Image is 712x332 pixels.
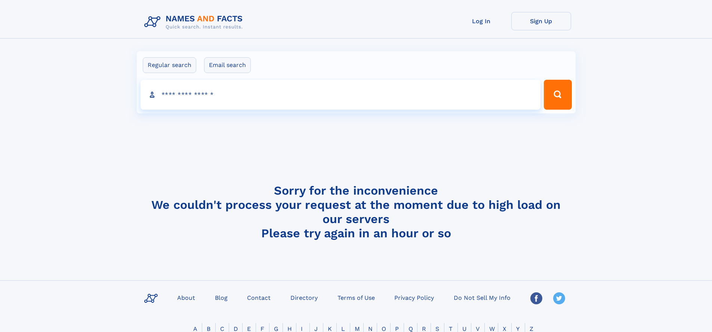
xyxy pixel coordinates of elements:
label: Regular search [143,57,196,73]
a: Contact [244,292,274,303]
label: Email search [204,57,251,73]
a: Blog [212,292,231,303]
a: Privacy Policy [391,292,437,303]
a: Terms of Use [335,292,378,303]
a: Sign Up [511,12,571,30]
a: Log In [451,12,511,30]
a: About [174,292,198,303]
a: Do Not Sell My Info [451,292,514,303]
a: Directory [287,292,321,303]
button: Search Button [544,80,571,110]
img: Facebook [530,292,542,304]
img: Logo Names and Facts [141,12,249,32]
h4: Sorry for the inconvenience We couldn't process your request at the moment due to high load on ou... [141,183,571,240]
input: search input [141,80,541,110]
img: Twitter [553,292,565,304]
